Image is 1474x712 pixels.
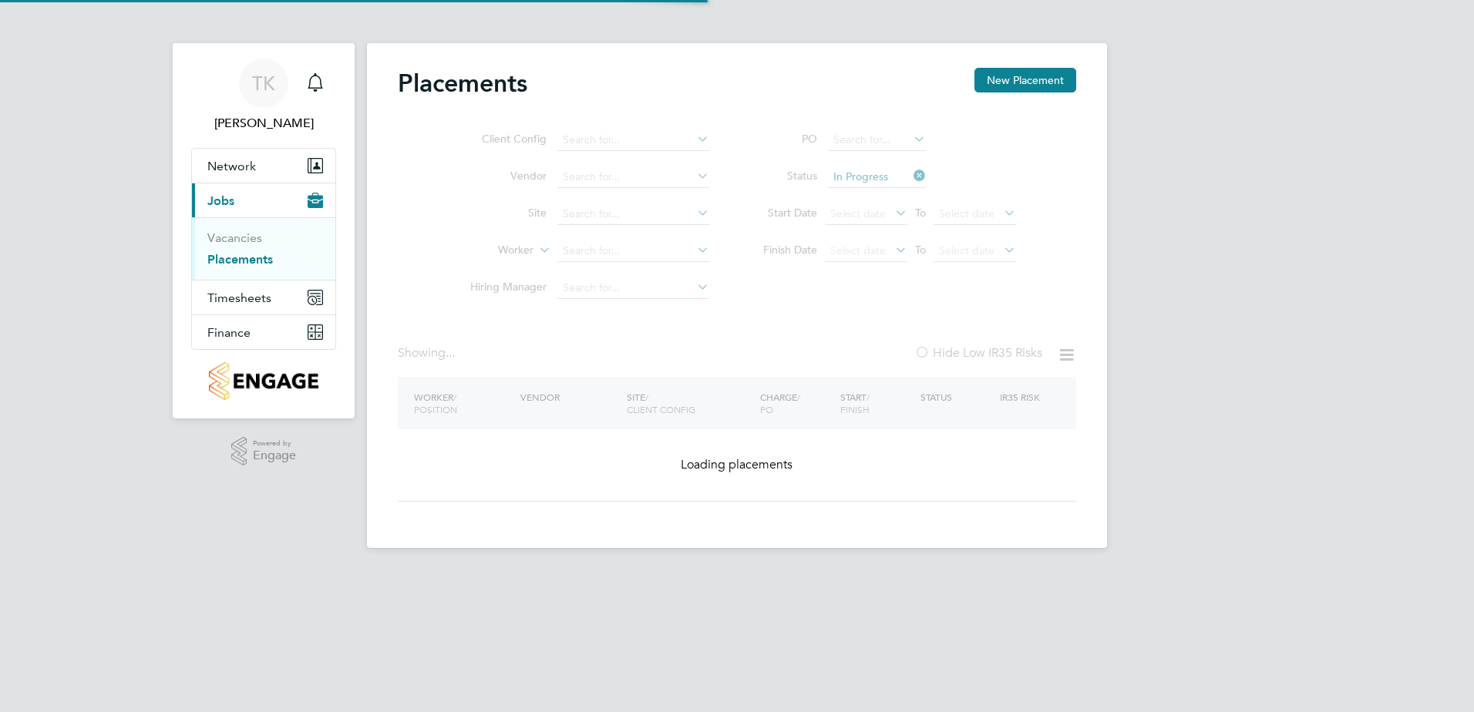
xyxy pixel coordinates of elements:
[192,183,335,217] button: Jobs
[398,68,527,99] h2: Placements
[192,280,335,314] button: Timesheets
[207,193,234,208] span: Jobs
[209,362,318,400] img: countryside-properties-logo-retina.png
[191,59,336,133] a: TK[PERSON_NAME]
[191,114,336,133] span: Tyler Kelly
[207,252,273,267] a: Placements
[231,437,297,466] a: Powered byEngage
[253,449,296,462] span: Engage
[398,345,458,361] div: Showing
[207,230,262,245] a: Vacancies
[192,149,335,183] button: Network
[192,217,335,280] div: Jobs
[192,315,335,349] button: Finance
[974,68,1076,92] button: New Placement
[191,362,336,400] a: Go to home page
[914,345,1042,361] label: Hide Low IR35 Risks
[253,437,296,450] span: Powered by
[446,345,455,361] span: ...
[207,325,251,340] span: Finance
[252,73,275,93] span: TK
[207,159,256,173] span: Network
[173,43,355,418] nav: Main navigation
[207,291,271,305] span: Timesheets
